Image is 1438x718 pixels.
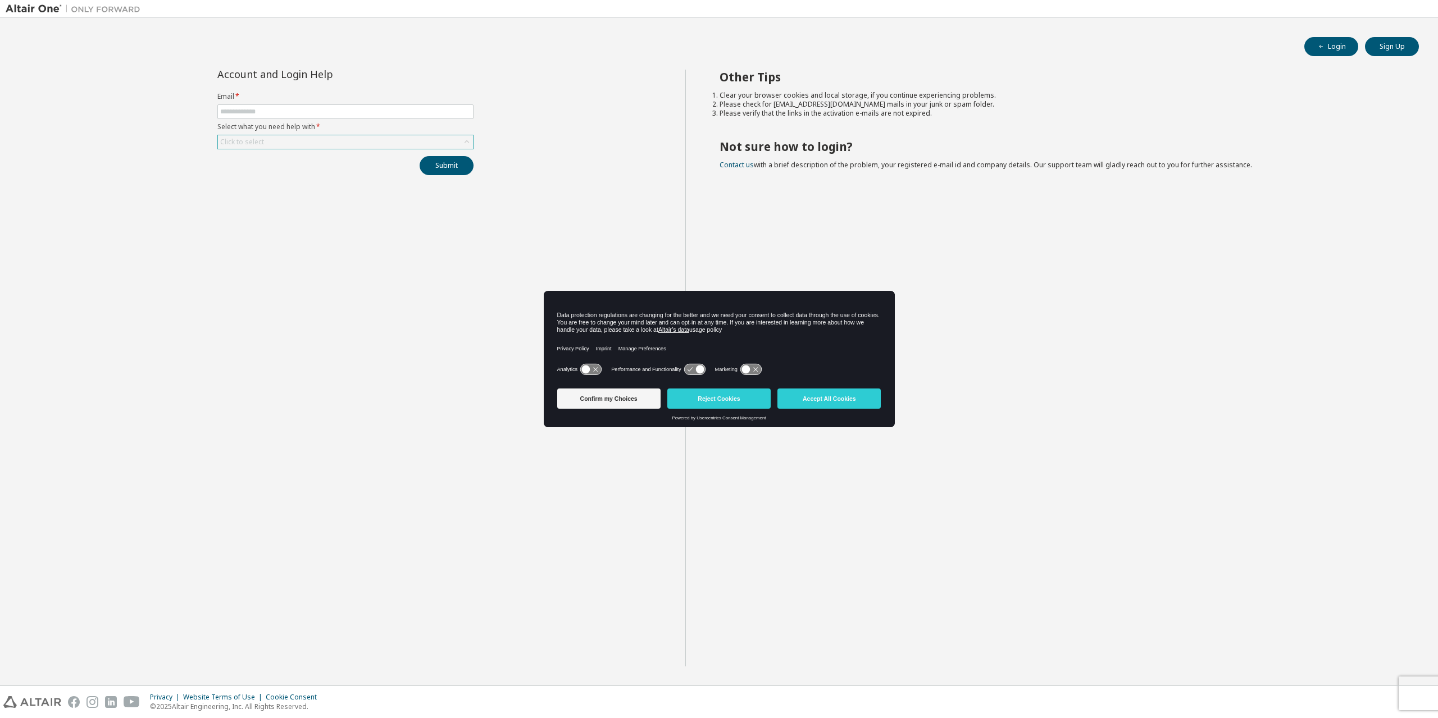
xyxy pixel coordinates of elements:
[150,693,183,702] div: Privacy
[220,138,264,147] div: Click to select
[720,109,1399,118] li: Please verify that the links in the activation e-mails are not expired.
[68,696,80,708] img: facebook.svg
[1304,37,1358,56] button: Login
[105,696,117,708] img: linkedin.svg
[720,91,1399,100] li: Clear your browser cookies and local storage, if you continue experiencing problems.
[266,693,324,702] div: Cookie Consent
[720,70,1399,84] h2: Other Tips
[720,160,754,170] a: Contact us
[217,70,422,79] div: Account and Login Help
[150,702,324,711] p: © 2025 Altair Engineering, Inc. All Rights Reserved.
[720,100,1399,109] li: Please check for [EMAIL_ADDRESS][DOMAIN_NAME] mails in your junk or spam folder.
[3,696,61,708] img: altair_logo.svg
[218,135,473,149] div: Click to select
[183,693,266,702] div: Website Terms of Use
[87,696,98,708] img: instagram.svg
[217,122,474,131] label: Select what you need help with
[217,92,474,101] label: Email
[1365,37,1419,56] button: Sign Up
[720,139,1399,154] h2: Not sure how to login?
[720,160,1252,170] span: with a brief description of the problem, your registered e-mail id and company details. Our suppo...
[420,156,474,175] button: Submit
[124,696,140,708] img: youtube.svg
[6,3,146,15] img: Altair One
